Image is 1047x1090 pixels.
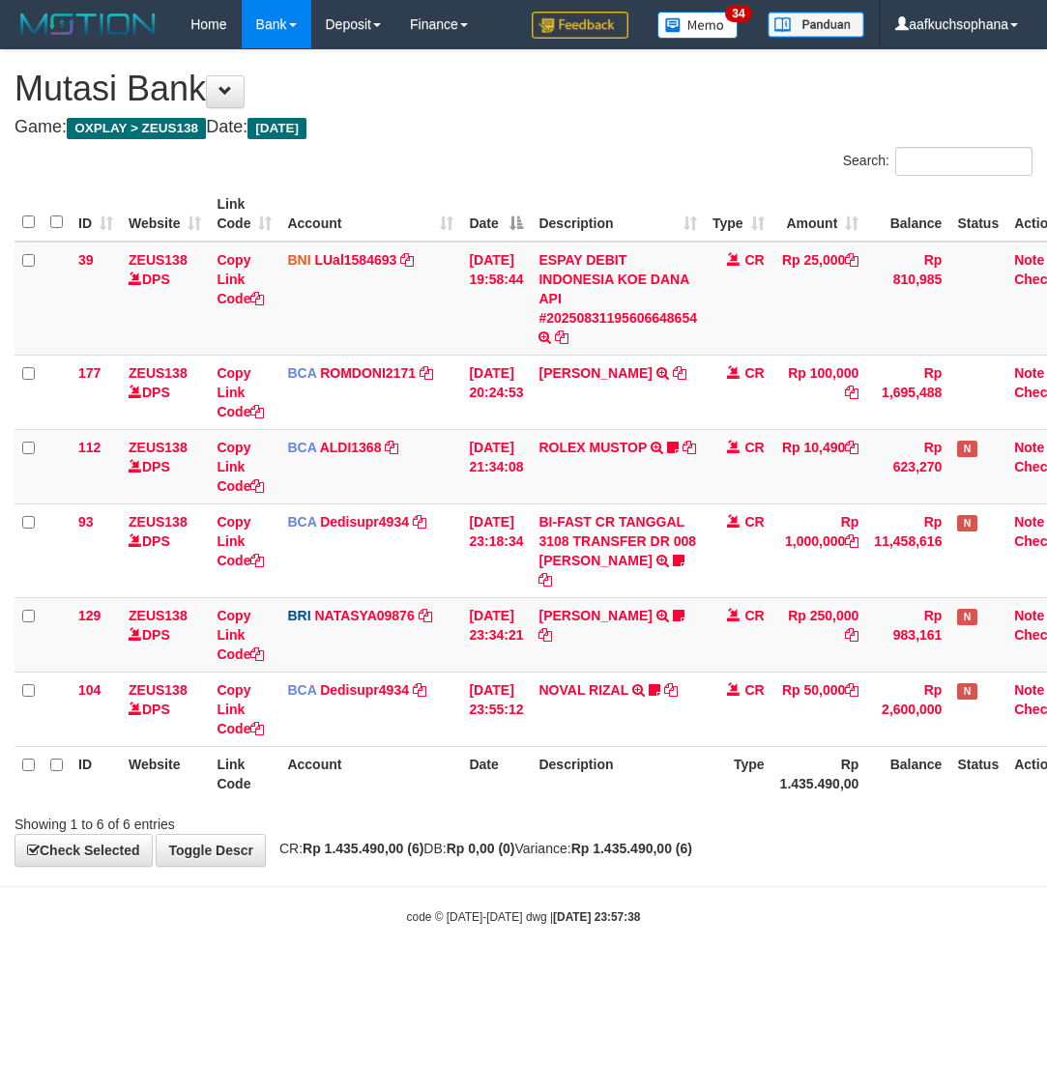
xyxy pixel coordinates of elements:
[744,514,764,530] span: CR
[538,514,696,568] a: BI-FAST CR TANGGAL 3108 TRANSFER DR 008 [PERSON_NAME]
[71,746,121,801] th: ID
[538,572,552,588] a: Copy BI-FAST CR TANGGAL 3108 TRANSFER DR 008 TOTO TAUFIK HIDAYA to clipboard
[744,365,764,381] span: CR
[413,682,426,698] a: Copy Dedisupr4934 to clipboard
[571,841,692,856] strong: Rp 1.435.490,00 (6)
[532,12,628,39] img: Feedback.jpg
[314,608,414,623] a: NATASYA09876
[744,252,764,268] span: CR
[413,514,426,530] a: Copy Dedisupr4934 to clipboard
[768,12,864,38] img: panduan.png
[866,672,949,746] td: Rp 2,600,000
[121,186,209,242] th: Website: activate to sort column ascending
[772,746,867,801] th: Rp 1.435.490,00
[538,252,697,326] a: ESPAY DEBIT INDONESIA KOE DANA API #20250831195606648654
[270,841,692,856] span: CR: DB: Variance:
[129,252,188,268] a: ZEUS138
[725,5,751,22] span: 34
[320,365,416,381] a: ROMDONI2171
[419,608,432,623] a: Copy NATASYA09876 to clipboard
[845,627,858,643] a: Copy Rp 250,000 to clipboard
[287,252,310,268] span: BNI
[121,746,209,801] th: Website
[553,910,640,924] strong: [DATE] 23:57:38
[949,746,1006,801] th: Status
[67,118,206,139] span: OXPLAY > ZEUS138
[78,252,94,268] span: 39
[1014,682,1044,698] a: Note
[156,834,266,867] a: Toggle Descr
[217,365,264,419] a: Copy Link Code
[78,682,101,698] span: 104
[1014,514,1044,530] a: Note
[772,242,867,356] td: Rp 25,000
[121,503,209,597] td: DPS
[705,746,772,801] th: Type
[705,186,772,242] th: Type: activate to sort column ascending
[320,682,409,698] a: Dedisupr4934
[217,608,264,662] a: Copy Link Code
[217,252,264,306] a: Copy Link Code
[845,533,858,549] a: Copy Rp 1,000,000 to clipboard
[129,608,188,623] a: ZEUS138
[683,440,696,455] a: Copy ROLEX MUSTOP to clipboard
[279,186,461,242] th: Account: activate to sort column ascending
[538,608,652,623] a: [PERSON_NAME]
[320,514,409,530] a: Dedisupr4934
[772,503,867,597] td: Rp 1,000,000
[845,682,858,698] a: Copy Rp 50,000 to clipboard
[845,252,858,268] a: Copy Rp 25,000 to clipboard
[538,627,552,643] a: Copy SATRIO ABDU SY to clipboard
[461,672,531,746] td: [DATE] 23:55:12
[772,597,867,672] td: Rp 250,000
[420,365,433,381] a: Copy ROMDONI2171 to clipboard
[866,186,949,242] th: Balance
[407,910,641,924] small: code © [DATE]-[DATE] dwg |
[303,841,423,856] strong: Rp 1.435.490,00 (6)
[866,503,949,597] td: Rp 11,458,616
[287,440,316,455] span: BCA
[461,355,531,429] td: [DATE] 20:24:53
[287,682,316,698] span: BCA
[217,514,264,568] a: Copy Link Code
[15,807,422,834] div: Showing 1 to 6 of 6 entries
[217,682,264,736] a: Copy Link Code
[744,440,764,455] span: CR
[657,12,739,39] img: Button%20Memo.svg
[744,682,764,698] span: CR
[895,147,1032,176] input: Search:
[772,355,867,429] td: Rp 100,000
[866,355,949,429] td: Rp 1,695,488
[129,440,188,455] a: ZEUS138
[287,514,316,530] span: BCA
[957,609,976,625] span: Has Note
[1014,365,1044,381] a: Note
[287,365,316,381] span: BCA
[538,682,628,698] a: NOVAL RIZAL
[385,440,398,455] a: Copy ALDI1368 to clipboard
[1014,608,1044,623] a: Note
[461,242,531,356] td: [DATE] 19:58:44
[866,597,949,672] td: Rp 983,161
[314,252,396,268] a: LUal1584693
[121,597,209,672] td: DPS
[15,70,1032,108] h1: Mutasi Bank
[957,515,976,531] span: Has Note
[673,365,686,381] a: Copy ABDUL GAFUR to clipboard
[772,429,867,503] td: Rp 10,490
[78,365,101,381] span: 177
[78,440,101,455] span: 112
[538,440,647,455] a: ROLEX MUSTOP
[957,441,976,457] span: Has Note
[461,186,531,242] th: Date: activate to sort column descending
[957,683,976,700] span: Has Note
[555,330,568,345] a: Copy ESPAY DEBIT INDONESIA KOE DANA API #20250831195606648654 to clipboard
[1014,440,1044,455] a: Note
[538,365,652,381] a: [PERSON_NAME]
[866,429,949,503] td: Rp 623,270
[71,186,121,242] th: ID: activate to sort column ascending
[949,186,1006,242] th: Status
[247,118,306,139] span: [DATE]
[843,147,1032,176] label: Search:
[664,682,678,698] a: Copy NOVAL RIZAL to clipboard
